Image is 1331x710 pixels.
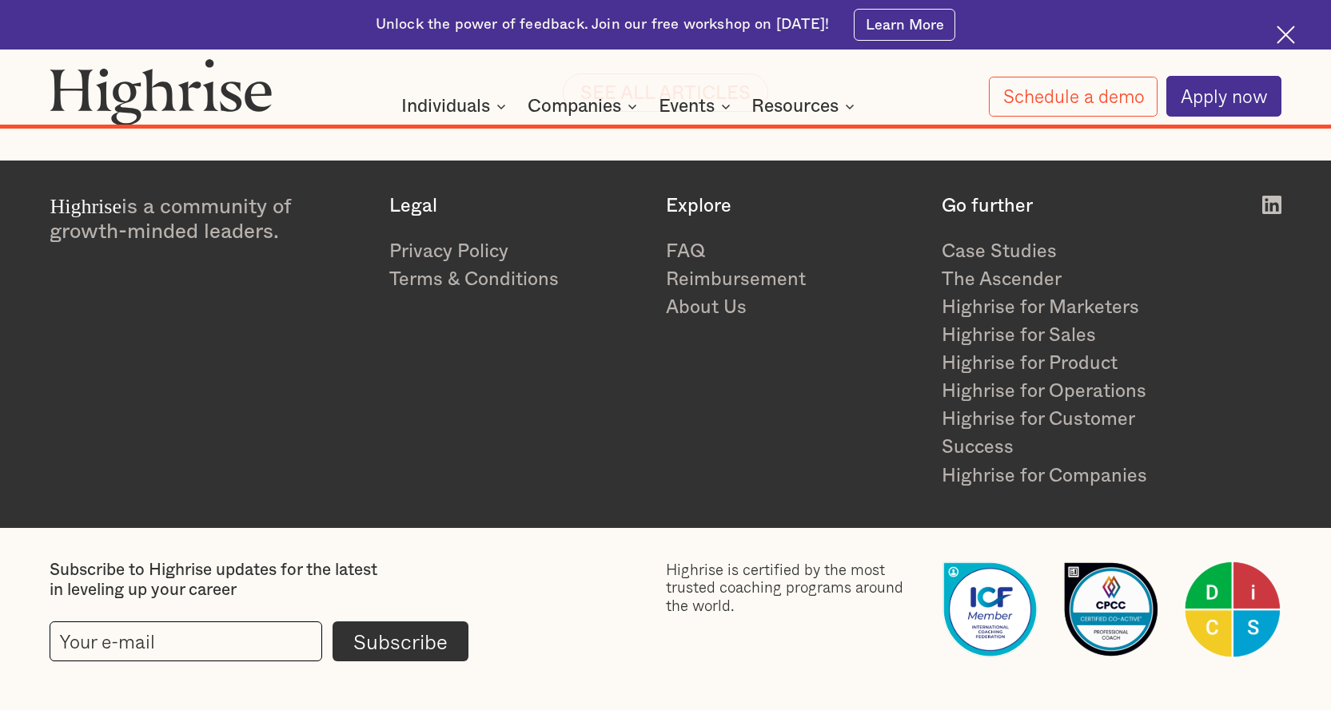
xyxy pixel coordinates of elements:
[528,97,621,116] div: Companies
[666,238,921,266] a: FAQ
[401,97,490,116] div: Individuals
[666,266,921,294] a: Reimbursement
[942,322,1197,350] a: Highrise for Sales
[50,561,382,601] div: Subscribe to Highrise updates for the latest in leveling up your career
[1166,76,1281,117] a: Apply now
[666,561,921,613] div: Highrise is certified by the most trusted coaching programs around the world.
[942,378,1197,406] a: Highrise for Operations
[389,238,644,266] a: Privacy Policy
[666,294,921,322] a: About Us
[389,266,644,294] a: Terms & Conditions
[989,77,1158,117] a: Schedule a demo
[751,97,859,116] div: Resources
[854,9,955,41] a: Learn More
[751,97,839,116] div: Resources
[666,195,921,217] div: Explore
[942,406,1197,462] a: Highrise for Customer Success
[50,621,468,661] form: current-footer-subscribe-form
[1277,26,1295,44] img: Cross icon
[659,97,715,116] div: Events
[376,15,829,35] div: Unlock the power of feedback. Join our free workshop on [DATE]!
[401,97,511,116] div: Individuals
[942,195,1197,217] div: Go further
[50,621,322,661] input: Your e-mail
[389,195,644,217] div: Legal
[50,58,272,125] img: Highrise logo
[50,195,369,244] div: is a community of growth-minded leaders.
[942,266,1197,294] a: The Ascender
[50,195,122,218] span: Highrise
[942,350,1197,378] a: Highrise for Product
[528,97,642,116] div: Companies
[1262,196,1281,214] img: White LinkedIn logo
[333,621,468,661] input: Subscribe
[942,462,1197,490] a: Highrise for Companies
[942,238,1197,266] a: Case Studies
[659,97,735,116] div: Events
[942,294,1197,322] a: Highrise for Marketers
